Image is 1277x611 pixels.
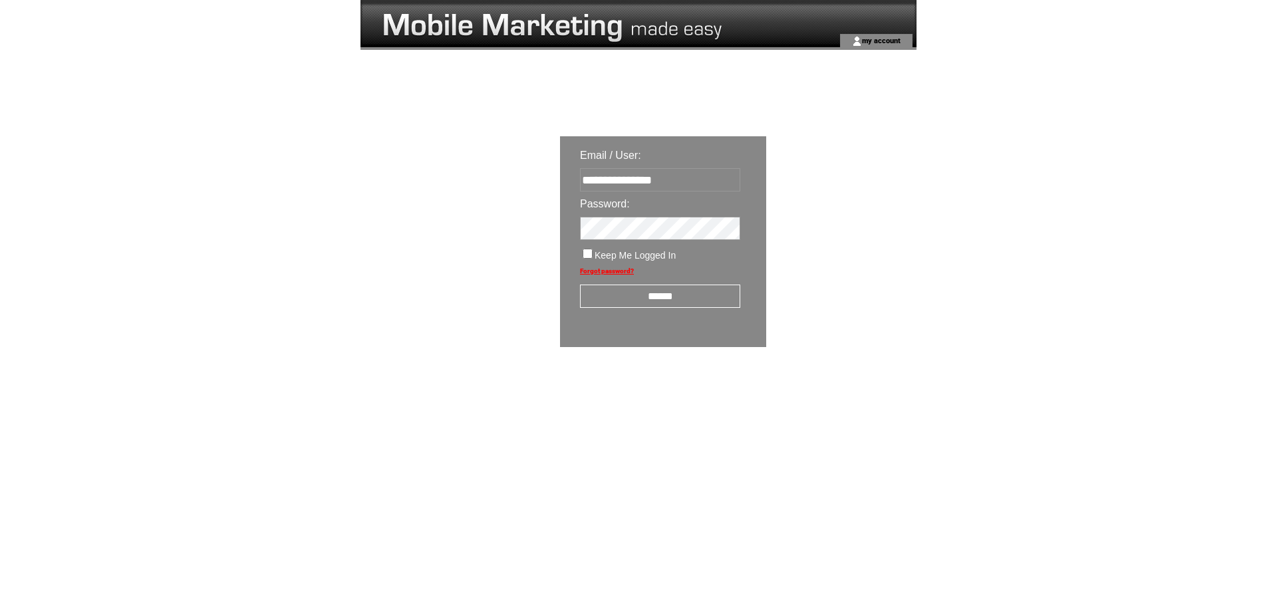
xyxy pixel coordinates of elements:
span: Keep Me Logged In [595,250,676,261]
span: Password: [580,198,630,209]
a: Forgot password? [580,267,634,275]
span: Email / User: [580,150,641,161]
img: transparent.png [805,380,871,397]
a: my account [862,36,901,45]
img: account_icon.gif [852,36,862,47]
